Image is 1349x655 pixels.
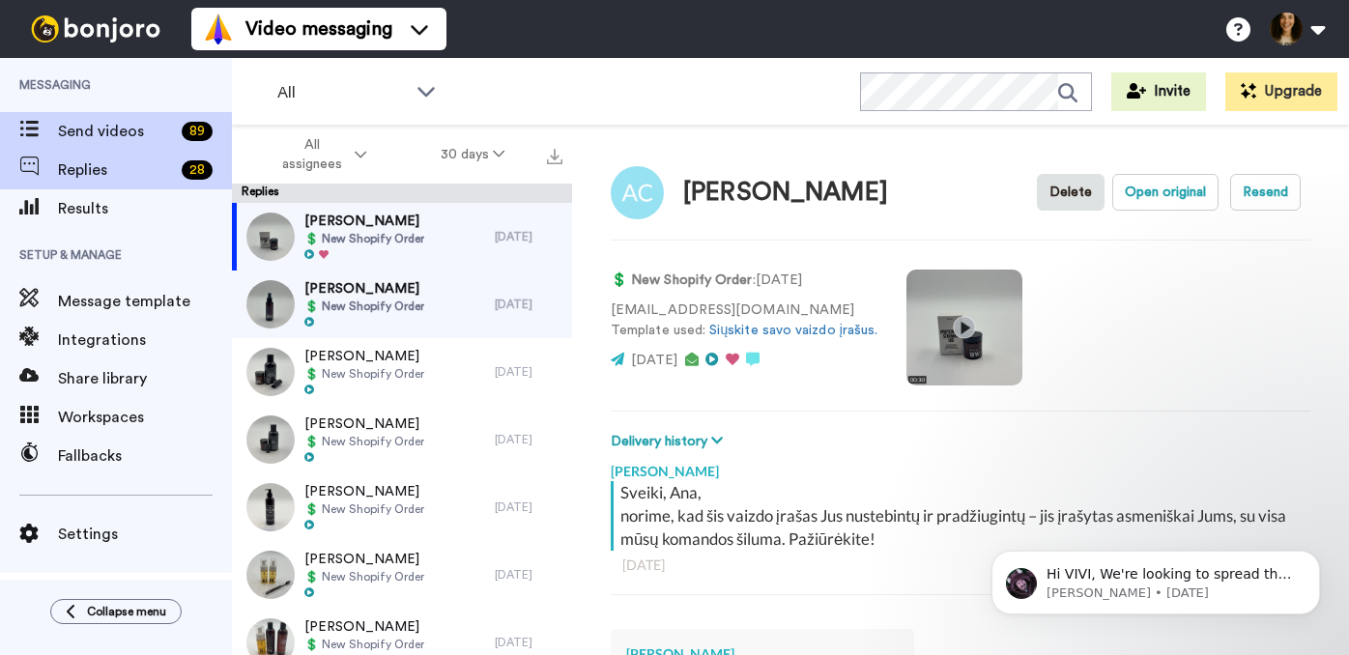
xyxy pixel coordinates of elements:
button: Delete [1037,174,1105,211]
span: [PERSON_NAME] [304,414,424,434]
span: Integrations [58,328,232,352]
span: Collapse menu [87,604,166,619]
span: Workspaces [58,406,232,429]
a: [PERSON_NAME]💲 New Shopify Order[DATE] [232,473,572,541]
span: 💲 New Shopify Order [304,569,424,584]
p: Message from Matt, sent 3w ago [84,74,333,92]
a: [PERSON_NAME]💲 New Shopify Order[DATE] [232,338,572,406]
img: 6deb5933-fbb0-4918-88c2-376c38b2ea34-thumb.jpg [246,280,295,328]
div: [DATE] [495,499,562,515]
span: [PERSON_NAME] [304,482,424,501]
span: 💲 New Shopify Order [304,637,424,652]
img: ced7b10a-d92a-47fc-8c54-e35406783999-thumb.jpg [246,551,295,599]
img: 04b524e5-1ae6-436d-961b-41eed57e71fe-thumb.jpg [246,415,295,464]
p: : [DATE] [611,271,877,291]
button: 30 days [404,137,542,172]
img: 938a9e74-6faa-4b83-be36-8f0b4742cc43-thumb.jpg [246,213,295,261]
span: All assignees [273,135,351,174]
span: 💲 New Shopify Order [304,231,424,246]
div: Sveiki, Ana, norime, kad šis vaizdo įrašas Jus nustebintų ir pradžiugintų – jis įrašytas asmenišk... [620,481,1306,551]
a: [PERSON_NAME]💲 New Shopify Order[DATE] [232,271,572,338]
span: Message template [58,290,232,313]
span: 💲 New Shopify Order [304,299,424,314]
button: All assignees [236,128,404,182]
span: Send videos [58,120,174,143]
div: [DATE] [495,432,562,447]
div: [PERSON_NAME] [683,179,888,207]
div: 28 [182,160,213,180]
span: Fallbacks [58,444,232,468]
a: [PERSON_NAME]💲 New Shopify Order[DATE] [232,203,572,271]
span: Settings [58,523,232,546]
div: [DATE] [495,229,562,244]
span: [PERSON_NAME] [304,617,424,637]
a: [PERSON_NAME]💲 New Shopify Order[DATE] [232,406,572,473]
button: Delivery history [611,431,729,452]
span: 💲 New Shopify Order [304,434,424,449]
div: [DATE] [495,635,562,650]
img: 0fca8e12-6b76-4ce6-bfa0-28280102a506-thumb.jpg [246,483,295,531]
div: [DATE] [495,297,562,312]
span: Replies [58,158,174,182]
button: Export all results that match these filters now. [541,140,568,169]
img: bj-logo-header-white.svg [23,15,168,43]
div: [DATE] [622,555,1299,575]
img: afaf306e-d13d-4da5-9059-f2a3ecb56978-thumb.jpg [246,348,295,396]
p: [EMAIL_ADDRESS][DOMAIN_NAME] Template used: [611,300,877,341]
span: 💲 New Shopify Order [304,501,424,517]
span: [PERSON_NAME] [304,347,424,366]
a: [PERSON_NAME]💲 New Shopify Order[DATE] [232,541,572,609]
iframe: Intercom notifications message [962,510,1349,645]
a: Siųskite savo vaizdo įrašus. [709,324,877,337]
button: Collapse menu [50,599,182,624]
span: [PERSON_NAME] [304,212,424,231]
div: 89 [182,122,213,141]
div: [DATE] [495,567,562,583]
span: All [277,81,407,104]
button: Invite [1111,72,1206,111]
span: 💲 New Shopify Order [304,366,424,382]
button: Upgrade [1225,72,1337,111]
span: Hi VIVI, We're looking to spread the word about [PERSON_NAME] a bit further and we need your help... [84,56,333,264]
strong: 💲 New Shopify Order [611,273,753,287]
span: Share library [58,367,232,390]
span: [PERSON_NAME] [304,279,424,299]
span: Results [58,197,232,220]
img: export.svg [547,149,562,164]
span: [PERSON_NAME] [304,550,424,569]
img: vm-color.svg [203,14,234,44]
button: Resend [1230,174,1301,211]
button: Open original [1112,174,1219,211]
img: Image of Ana Ciūnienė [611,166,664,219]
div: [PERSON_NAME] [611,452,1310,481]
div: Replies [232,184,572,203]
div: [DATE] [495,364,562,380]
span: [DATE] [631,354,677,367]
span: Video messaging [245,15,392,43]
